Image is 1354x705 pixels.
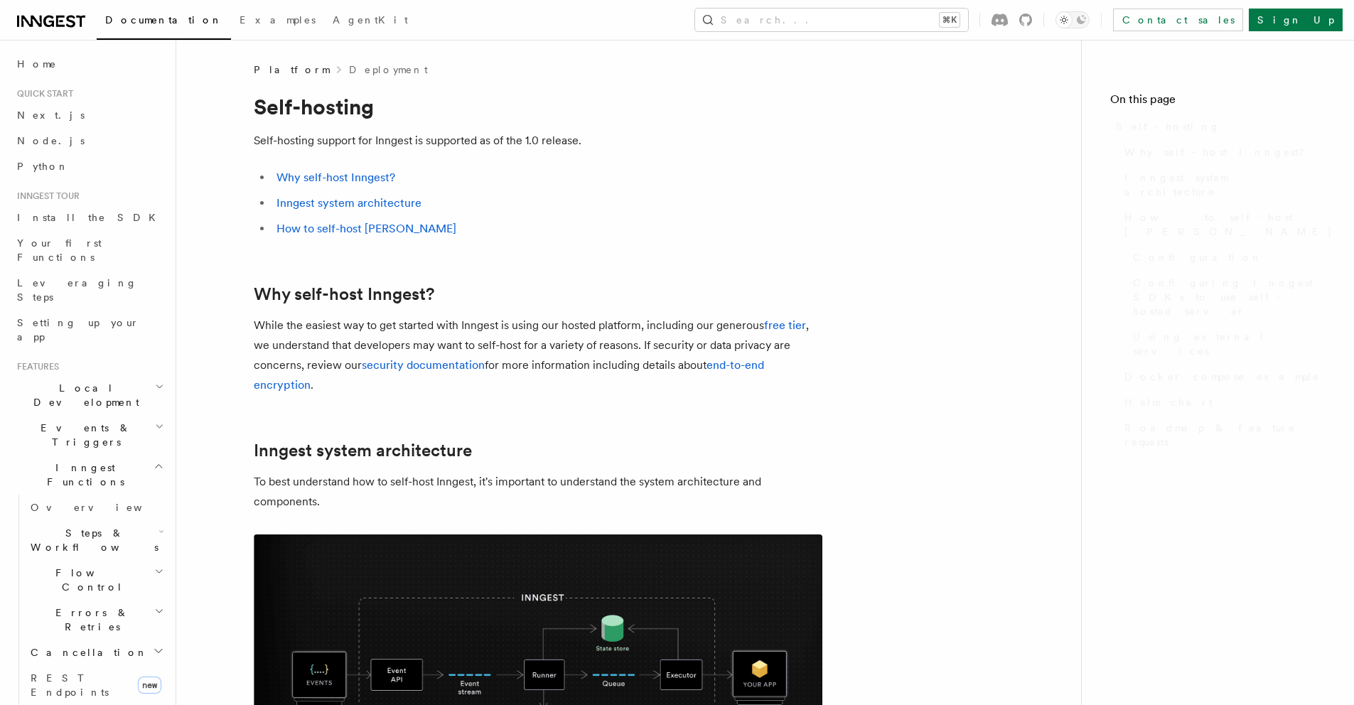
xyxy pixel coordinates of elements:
a: Roadmap & feature requests [1119,415,1326,455]
a: Setting up your app [11,310,167,350]
a: REST Endpointsnew [25,665,167,705]
span: Home [17,57,57,71]
a: Examples [231,4,324,38]
a: Inngest system architecture [276,196,421,210]
span: Self-hosting [1116,119,1220,134]
a: Inngest system architecture [254,441,472,461]
span: Configuration [1133,250,1262,264]
span: Local Development [11,381,155,409]
a: Self-hosting [1110,114,1326,139]
span: How to self-host [PERSON_NAME] [1124,210,1333,239]
span: Setting up your app [17,317,139,343]
a: How to self-host [PERSON_NAME] [276,222,456,235]
button: Toggle dark mode [1055,11,1090,28]
a: AgentKit [324,4,417,38]
button: Steps & Workflows [25,520,167,560]
a: Your first Functions [11,230,167,270]
a: security documentation [362,358,485,372]
span: Node.js [17,135,85,146]
a: Configuring Inngest SDKs to use self-hosted server [1127,270,1326,324]
a: Why self-host Inngest? [254,284,434,304]
span: AgentKit [333,14,408,26]
a: Python [11,154,167,179]
span: Errors & Retries [25,606,154,634]
span: Features [11,361,59,372]
button: Cancellation [25,640,167,665]
span: Docker compose example [1124,370,1320,384]
span: Inngest system architecture [1124,171,1326,199]
span: Platform [254,63,329,77]
a: Deployment [349,63,428,77]
h1: Self-hosting [254,94,822,119]
a: Configuration [1127,244,1326,270]
a: Using external services [1127,324,1326,364]
button: Errors & Retries [25,600,167,640]
a: free tier [764,318,806,332]
p: To best understand how to self-host Inngest, it's important to understand the system architecture... [254,472,822,512]
span: Roadmap & feature requests [1124,421,1326,449]
p: Self-hosting support for Inngest is supported as of the 1.0 release. [254,131,822,151]
span: Your first Functions [17,237,102,263]
button: Inngest Functions [11,455,167,495]
a: Why self-host Inngest? [1119,139,1326,165]
a: Inngest system architecture [1119,165,1326,205]
kbd: ⌘K [940,13,960,27]
a: Documentation [97,4,231,40]
a: Leveraging Steps [11,270,167,310]
a: Home [11,51,167,77]
p: While the easiest way to get started with Inngest is using our hosted platform, including our gen... [254,316,822,395]
span: Using external services [1133,330,1326,358]
span: new [138,677,161,694]
a: Helm chart [1119,389,1326,415]
span: Overview [31,502,177,513]
span: Helm chart [1124,395,1213,409]
a: Next.js [11,102,167,128]
a: Why self-host Inngest? [276,171,395,184]
span: Cancellation [25,645,148,660]
button: Flow Control [25,560,167,600]
span: Inngest tour [11,190,80,202]
span: Documentation [105,14,222,26]
span: Leveraging Steps [17,277,137,303]
span: Configuring Inngest SDKs to use self-hosted server [1133,276,1326,318]
button: Search...⌘K [695,9,968,31]
a: Overview [25,495,167,520]
a: Contact sales [1113,9,1243,31]
span: Install the SDK [17,212,164,223]
a: Node.js [11,128,167,154]
span: Quick start [11,88,73,99]
span: Why self-host Inngest? [1124,145,1314,159]
span: Next.js [17,109,85,121]
h4: On this page [1110,91,1326,114]
span: Python [17,161,69,172]
span: REST Endpoints [31,672,109,698]
span: Flow Control [25,566,154,594]
a: How to self-host [PERSON_NAME] [1119,205,1326,244]
a: Docker compose example [1119,364,1326,389]
button: Local Development [11,375,167,415]
a: Sign Up [1249,9,1343,31]
span: Inngest Functions [11,461,154,489]
span: Examples [240,14,316,26]
button: Events & Triggers [11,415,167,455]
a: Install the SDK [11,205,167,230]
span: Steps & Workflows [25,526,158,554]
span: Events & Triggers [11,421,155,449]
